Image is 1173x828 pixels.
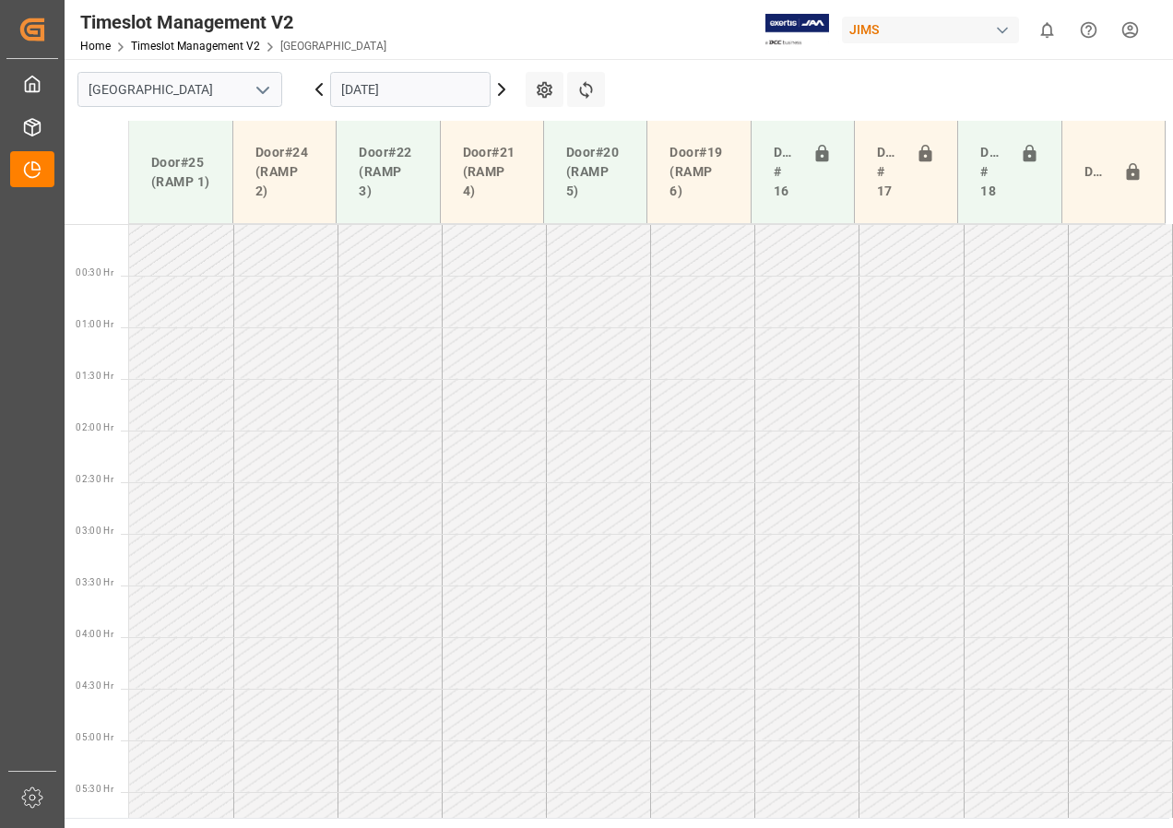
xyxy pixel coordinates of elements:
button: JIMS [842,12,1026,47]
span: 04:00 Hr [76,629,113,639]
div: Door#22 (RAMP 3) [351,136,424,208]
span: 02:00 Hr [76,422,113,432]
span: 03:00 Hr [76,526,113,536]
div: Doors # 16 [766,136,805,208]
div: JIMS [842,17,1019,43]
span: 03:30 Hr [76,577,113,587]
img: Exertis%20JAM%20-%20Email%20Logo.jpg_1722504956.jpg [765,14,829,46]
div: Doors # 17 [870,136,908,208]
span: 05:30 Hr [76,784,113,794]
div: Door#21 (RAMP 4) [456,136,528,208]
span: 01:00 Hr [76,319,113,329]
a: Timeslot Management V2 [131,40,260,53]
span: 04:30 Hr [76,680,113,691]
span: 05:00 Hr [76,732,113,742]
div: Doors # 18 [973,136,1012,208]
button: open menu [248,76,276,104]
input: Type to search/select [77,72,282,107]
div: Door#19 (RAMP 6) [662,136,735,208]
span: 01:30 Hr [76,371,113,381]
span: 00:30 Hr [76,267,113,278]
button: show 0 new notifications [1026,9,1068,51]
div: Door#25 (RAMP 1) [144,146,218,199]
div: Door#23 [1077,155,1116,190]
div: Door#20 (RAMP 5) [559,136,632,208]
input: DD-MM-YYYY [330,72,491,107]
a: Home [80,40,111,53]
span: 02:30 Hr [76,474,113,484]
div: Timeslot Management V2 [80,8,386,36]
button: Help Center [1068,9,1109,51]
div: Door#24 (RAMP 2) [248,136,321,208]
